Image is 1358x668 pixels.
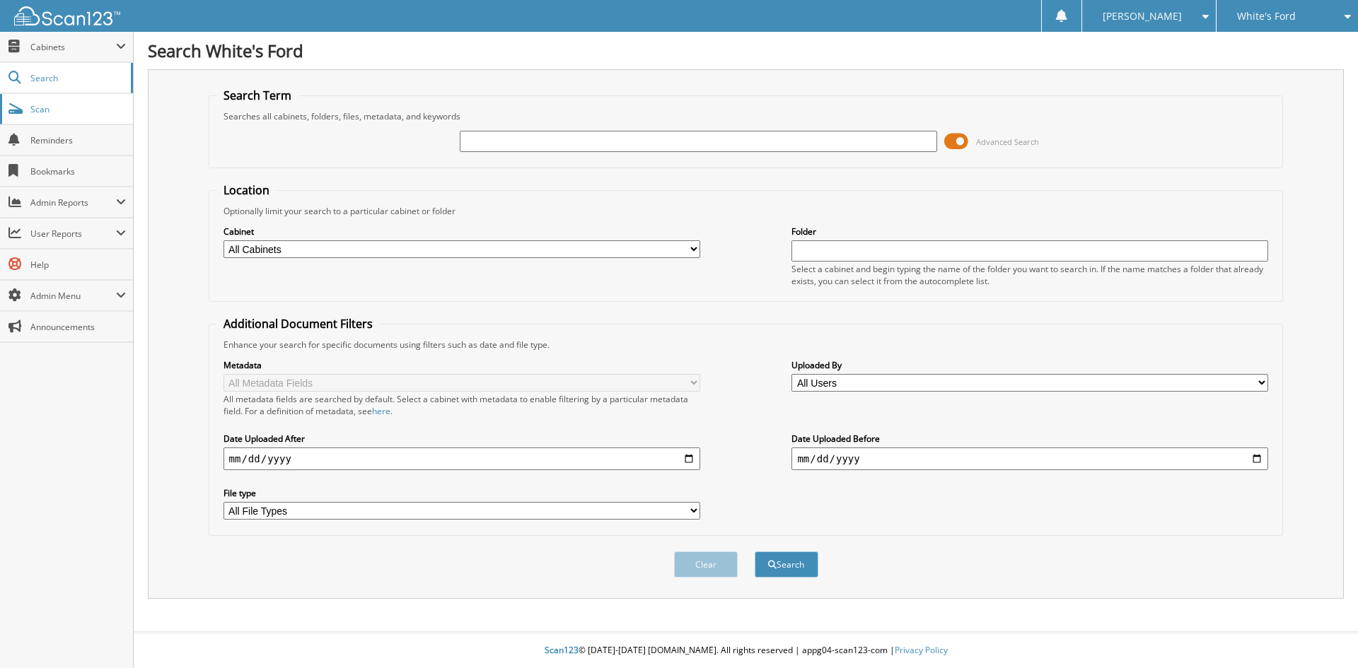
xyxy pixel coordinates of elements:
button: Clear [674,551,738,578]
legend: Search Term [216,88,298,103]
div: All metadata fields are searched by default. Select a cabinet with metadata to enable filtering b... [224,393,700,417]
img: scan123-logo-white.svg [14,6,120,25]
label: Cabinet [224,225,700,238]
span: Admin Reports [30,197,116,209]
span: User Reports [30,228,116,240]
label: File type [224,487,700,499]
span: Bookmarks [30,165,126,177]
label: Folder [791,225,1268,238]
span: White's Ford [1237,12,1296,20]
span: Scan123 [545,644,579,656]
div: Optionally limit your search to a particular cabinet or folder [216,205,1276,217]
span: Admin Menu [30,290,116,302]
input: start [224,447,700,470]
a: here [372,405,390,417]
div: Searches all cabinets, folders, files, metadata, and keywords [216,110,1276,122]
label: Uploaded By [791,359,1268,371]
button: Search [755,551,818,578]
input: end [791,447,1268,470]
iframe: Chat Widget [1287,600,1358,668]
a: Privacy Policy [895,644,948,656]
div: Enhance your search for specific documents using filters such as date and file type. [216,339,1276,351]
legend: Additional Document Filters [216,316,380,332]
span: Scan [30,103,126,115]
span: Announcements [30,321,126,333]
label: Metadata [224,359,700,371]
label: Date Uploaded After [224,433,700,445]
span: Search [30,72,124,84]
span: [PERSON_NAME] [1103,12,1182,20]
label: Date Uploaded Before [791,433,1268,445]
span: Help [30,259,126,271]
h1: Search White's Ford [148,39,1344,62]
div: © [DATE]-[DATE] [DOMAIN_NAME]. All rights reserved | appg04-scan123-com | [134,633,1358,668]
div: Select a cabinet and begin typing the name of the folder you want to search in. If the name match... [791,263,1268,287]
span: Reminders [30,134,126,146]
span: Advanced Search [976,136,1039,147]
span: Cabinets [30,41,116,53]
legend: Location [216,182,277,198]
